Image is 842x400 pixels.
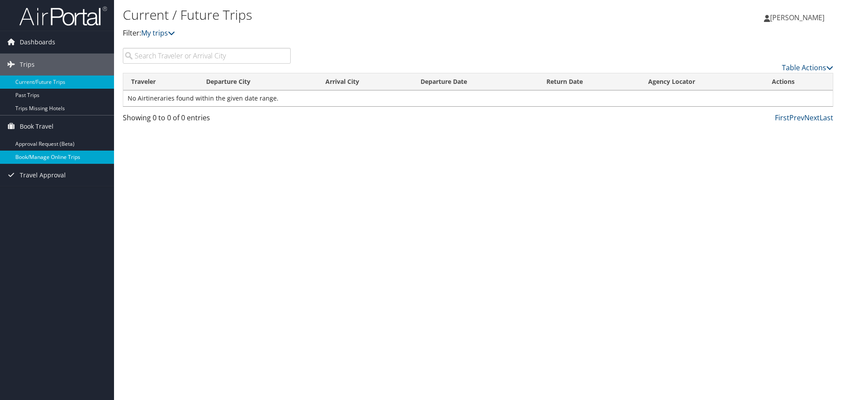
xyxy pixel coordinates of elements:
th: Agency Locator: activate to sort column ascending [640,73,764,90]
span: Book Travel [20,115,54,137]
a: [PERSON_NAME] [764,4,833,31]
th: Departure City: activate to sort column ascending [198,73,318,90]
th: Actions [764,73,833,90]
th: Departure Date: activate to sort column descending [413,73,539,90]
span: [PERSON_NAME] [770,13,824,22]
h1: Current / Future Trips [123,6,596,24]
a: Next [804,113,820,123]
th: Return Date: activate to sort column ascending [539,73,640,90]
td: No Airtineraries found within the given date range. [123,90,833,106]
a: My trips [141,28,175,38]
a: Prev [789,113,804,123]
div: Showing 0 to 0 of 0 entries [123,112,291,127]
p: Filter: [123,28,596,39]
input: Search Traveler or Arrival City [123,48,291,64]
a: First [775,113,789,123]
span: Trips [20,54,35,76]
th: Arrival City: activate to sort column ascending [318,73,413,90]
span: Travel Approval [20,164,66,186]
span: Dashboards [20,31,55,53]
a: Table Actions [782,63,833,72]
a: Last [820,113,833,123]
img: airportal-logo.png [19,6,107,26]
th: Traveler: activate to sort column ascending [123,73,198,90]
